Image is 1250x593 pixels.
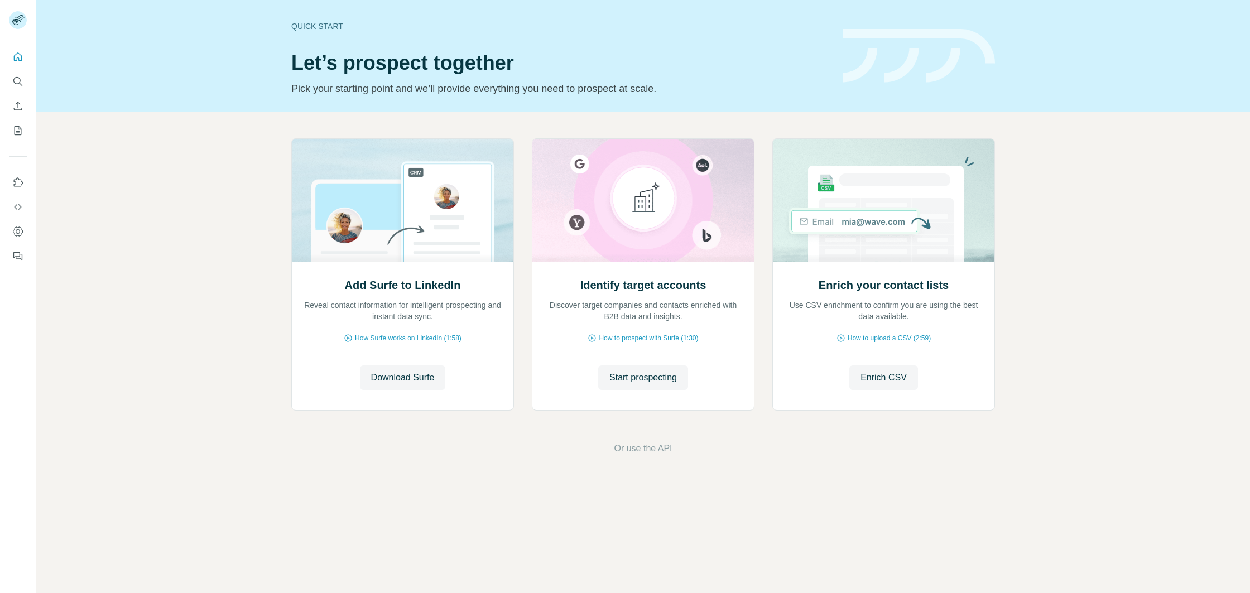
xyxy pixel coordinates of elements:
[544,300,743,322] p: Discover target companies and contacts enriched with B2B data and insights.
[9,71,27,91] button: Search
[9,246,27,266] button: Feedback
[843,29,995,83] img: banner
[9,47,27,67] button: Quick start
[303,300,502,322] p: Reveal contact information for intelligent prospecting and instant data sync.
[291,139,514,262] img: Add Surfe to LinkedIn
[9,96,27,116] button: Enrich CSV
[291,52,829,74] h1: Let’s prospect together
[580,277,706,293] h2: Identify target accounts
[784,300,983,322] p: Use CSV enrichment to confirm you are using the best data available.
[609,371,677,384] span: Start prospecting
[291,21,829,32] div: Quick start
[345,277,461,293] h2: Add Surfe to LinkedIn
[819,277,949,293] h2: Enrich your contact lists
[860,371,907,384] span: Enrich CSV
[9,172,27,192] button: Use Surfe on LinkedIn
[291,81,829,97] p: Pick your starting point and we’ll provide everything you need to prospect at scale.
[371,371,435,384] span: Download Surfe
[849,365,918,390] button: Enrich CSV
[598,365,688,390] button: Start prospecting
[355,333,461,343] span: How Surfe works on LinkedIn (1:58)
[599,333,698,343] span: How to prospect with Surfe (1:30)
[772,139,995,262] img: Enrich your contact lists
[360,365,446,390] button: Download Surfe
[848,333,931,343] span: How to upload a CSV (2:59)
[532,139,754,262] img: Identify target accounts
[9,197,27,217] button: Use Surfe API
[614,442,672,455] button: Or use the API
[9,221,27,242] button: Dashboard
[9,120,27,141] button: My lists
